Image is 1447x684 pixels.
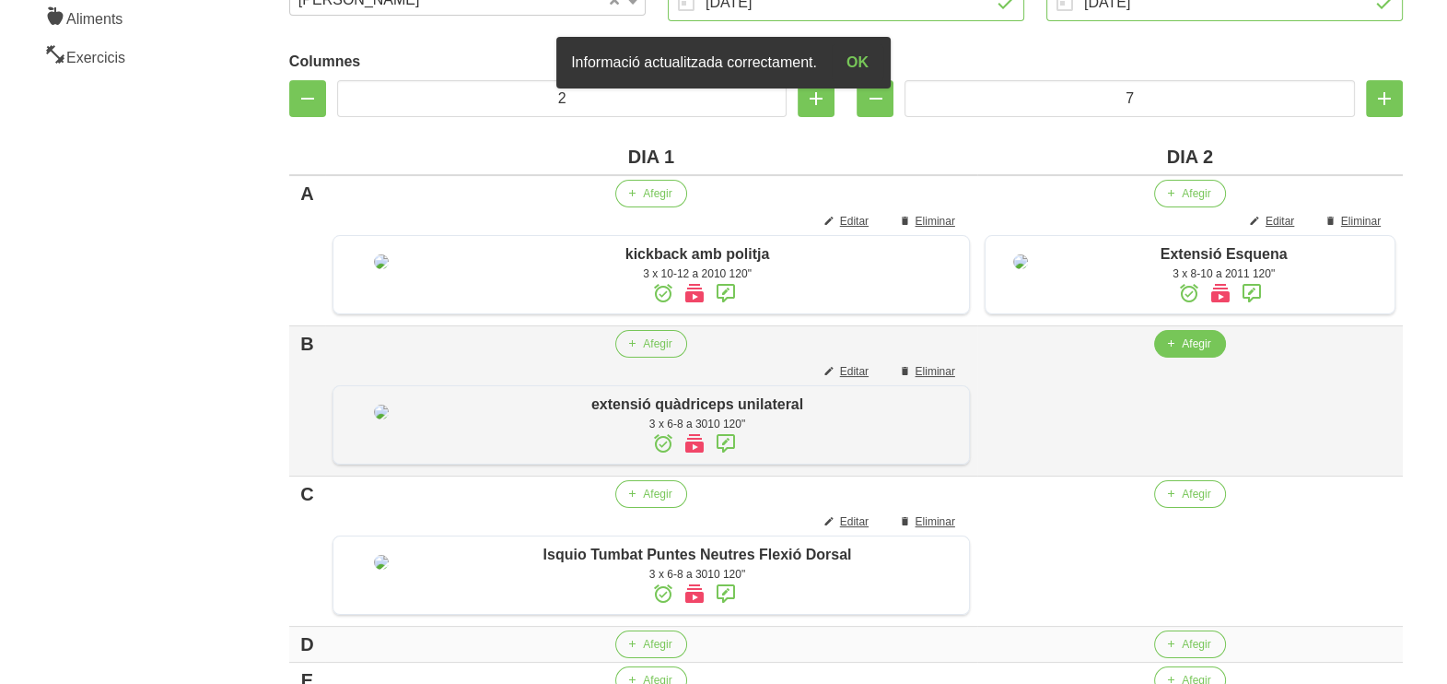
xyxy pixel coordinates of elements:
[812,358,883,385] button: Editar
[1154,480,1225,508] button: Afegir
[985,143,1395,171] div: DIA 2
[915,513,954,530] span: Eliminar
[887,508,969,536] button: Eliminar
[887,358,969,385] button: Eliminar
[297,480,318,508] div: C
[1161,246,1288,262] span: Extensió Esquena
[1182,336,1210,352] span: Afegir
[1182,636,1210,653] span: Afegir
[374,555,389,570] img: 8ea60705-12ae-42e8-83e1-4ba62b1261d5%2Factivities%2F38313-isquio-estirat-jpg.jpg
[33,36,190,75] a: Exercicis
[1154,330,1225,358] button: Afegir
[840,213,869,230] span: Editar
[615,631,686,658] button: Afegir
[374,254,389,269] img: 8ea60705-12ae-42e8-83e1-4ba62b1261d5%2Factivities%2Fkickback%20politja.jpg
[915,213,954,230] span: Eliminar
[435,265,960,282] div: 3 x 10-12 a 2010 120"
[435,566,960,583] div: 3 x 6-8 a 3010 120"
[1182,486,1210,502] span: Afegir
[1341,213,1381,230] span: Eliminar
[1238,207,1309,235] button: Editar
[1154,631,1225,658] button: Afegir
[1062,265,1385,282] div: 3 x 8-10 a 2011 120"
[297,631,318,658] div: D
[832,44,883,81] button: OK
[1154,180,1225,207] button: Afegir
[543,547,852,562] span: Isquio Tumbat Puntes Neutres Flexió Dorsal
[840,363,869,380] span: Editar
[1266,213,1294,230] span: Editar
[556,44,832,81] div: Informació actualitzada correctament.
[812,207,883,235] button: Editar
[857,51,1403,73] label: Files
[374,405,389,419] img: 8ea60705-12ae-42e8-83e1-4ba62b1261d5%2Factivities%2Funilateral%20leg%20extension.jpg
[643,636,671,653] span: Afegir
[1313,207,1395,235] button: Eliminar
[643,486,671,502] span: Afegir
[297,180,318,207] div: A
[1013,254,1028,269] img: 8ea60705-12ae-42e8-83e1-4ba62b1261d5%2Factivities%2F83752-back-extension-png.png
[812,508,883,536] button: Editar
[625,246,770,262] span: kickback amb politja
[297,330,318,358] div: B
[1182,185,1210,202] span: Afegir
[435,416,960,432] div: 3 x 6-8 a 3010 120"
[840,513,869,530] span: Editar
[643,185,671,202] span: Afegir
[615,330,686,358] button: Afegir
[643,336,671,352] span: Afegir
[887,207,969,235] button: Eliminar
[915,363,954,380] span: Eliminar
[333,143,970,171] div: DIA 1
[615,480,686,508] button: Afegir
[289,51,835,73] label: Columnes
[615,180,686,207] button: Afegir
[591,396,803,412] span: extensió quàdriceps unilateral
